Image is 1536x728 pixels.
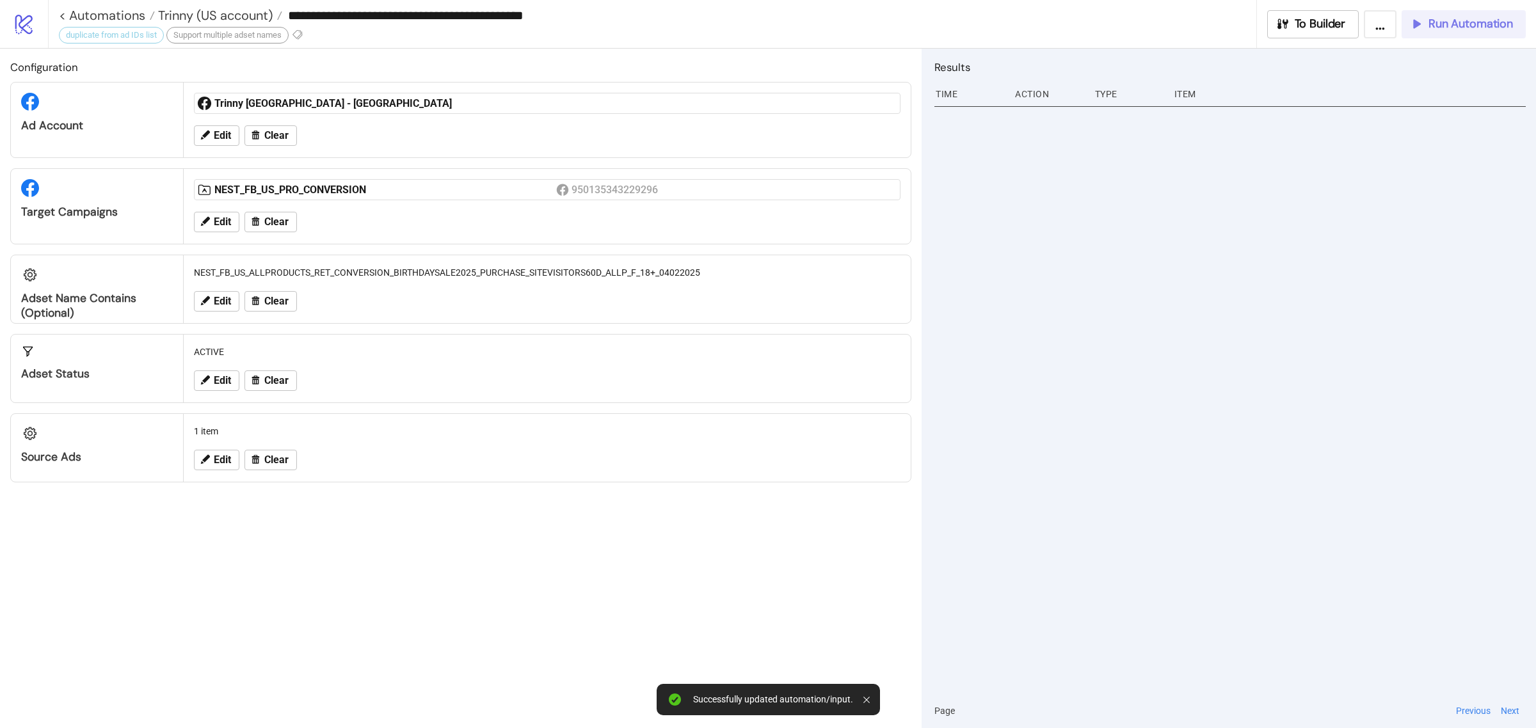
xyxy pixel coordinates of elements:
div: Source Ads [21,450,173,464]
span: Clear [264,454,289,466]
div: Trinny [GEOGRAPHIC_DATA] - [GEOGRAPHIC_DATA] [214,97,556,111]
button: Edit [194,291,239,312]
div: Adset Status [21,367,173,381]
button: Clear [244,291,297,312]
button: Clear [244,212,297,232]
div: Successfully updated automation/input. [693,694,853,705]
span: Trinny (US account) [155,7,273,24]
span: Run Automation [1428,17,1513,31]
div: Adset Name contains (optional) [21,291,173,320]
button: Clear [244,450,297,470]
div: Action [1014,82,1084,106]
span: Edit [214,130,231,141]
div: Target Campaigns [21,205,173,219]
button: Edit [194,370,239,391]
h2: Results [934,59,1526,75]
a: Trinny (US account) [155,9,282,22]
button: Clear [244,370,297,391]
span: Clear [264,130,289,141]
div: Time [934,82,1005,106]
button: Previous [1452,704,1494,718]
span: Edit [214,296,231,307]
div: ACTIVE [189,340,906,364]
button: ... [1364,10,1396,38]
button: Edit [194,125,239,146]
button: Clear [244,125,297,146]
span: Clear [264,375,289,386]
div: duplicate from ad IDs list [59,27,164,44]
span: Clear [264,216,289,228]
div: Item [1173,82,1526,106]
button: Next [1497,704,1523,718]
span: Page [934,704,955,718]
a: < Automations [59,9,155,22]
button: Run Automation [1402,10,1526,38]
div: Support multiple adset names [166,27,289,44]
div: 1 item [189,419,906,443]
div: NEST_FB_US_PRO_CONVERSION [214,183,556,197]
span: Edit [214,454,231,466]
div: NEST_FB_US_ALLPRODUCTS_RET_CONVERSION_BIRTHDAYSALE2025_PURCHASE_SITEVISITORS60D_ALLP_F_18+_04022025 [189,260,906,285]
div: Type [1094,82,1164,106]
span: Edit [214,216,231,228]
span: To Builder [1295,17,1346,31]
div: Ad Account [21,118,173,133]
div: 950135343229296 [572,182,660,198]
button: To Builder [1267,10,1359,38]
button: Edit [194,212,239,232]
span: Clear [264,296,289,307]
h2: Configuration [10,59,911,75]
button: Edit [194,450,239,470]
span: Edit [214,375,231,386]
